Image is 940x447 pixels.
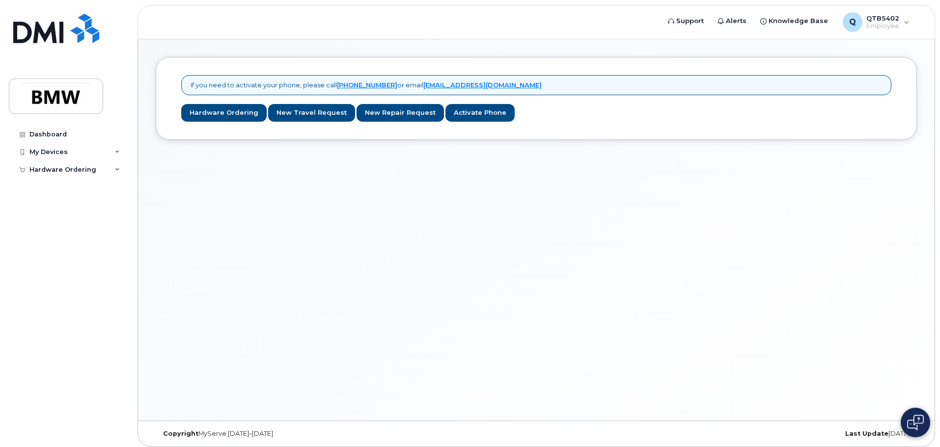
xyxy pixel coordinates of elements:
[845,430,888,437] strong: Last Update
[191,80,542,90] p: If you need to activate your phone, please call or email
[663,430,917,438] div: [DATE]
[445,104,515,122] a: Activate Phone
[337,81,397,89] a: [PHONE_NUMBER]
[156,430,410,438] div: MyServe [DATE]–[DATE]
[907,415,924,430] img: Open chat
[163,430,198,437] strong: Copyright
[181,104,267,122] a: Hardware Ordering
[423,81,542,89] a: [EMAIL_ADDRESS][DOMAIN_NAME]
[357,104,444,122] a: New Repair Request
[268,104,355,122] a: New Travel Request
